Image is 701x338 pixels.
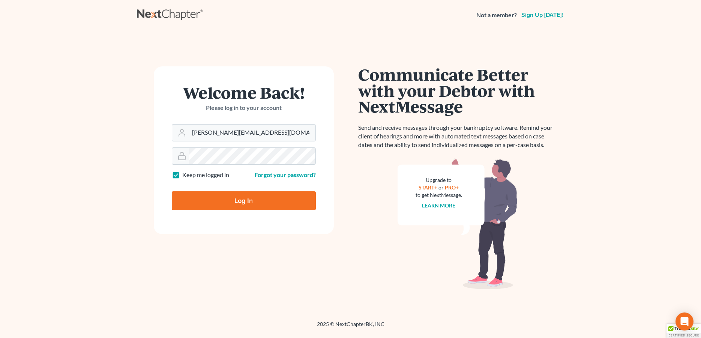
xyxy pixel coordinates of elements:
[189,125,315,141] input: Email Address
[419,184,437,191] a: START+
[422,202,455,209] a: Learn more
[172,104,316,112] p: Please log in to your account
[666,324,701,338] div: TrustedSite Certified
[172,84,316,101] h1: Welcome Back!
[438,184,444,191] span: or
[255,171,316,178] a: Forgot your password?
[172,191,316,210] input: Log In
[182,171,229,179] label: Keep me logged in
[358,66,557,114] h1: Communicate Better with your Debtor with NextMessage
[675,312,693,330] div: Open Intercom Messenger
[137,320,564,334] div: 2025 © NextChapterBK, INC
[358,123,557,149] p: Send and receive messages through your bankruptcy software. Remind your client of hearings and mo...
[416,176,462,184] div: Upgrade to
[520,12,564,18] a: Sign up [DATE]!
[398,158,518,290] img: nextmessage_bg-59042aed3d76b12b5cd301f8e5b87938c9018125f34e5fa2b7a6b67550977c72.svg
[445,184,459,191] a: PRO+
[476,11,517,20] strong: Not a member?
[416,191,462,199] div: to get NextMessage.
